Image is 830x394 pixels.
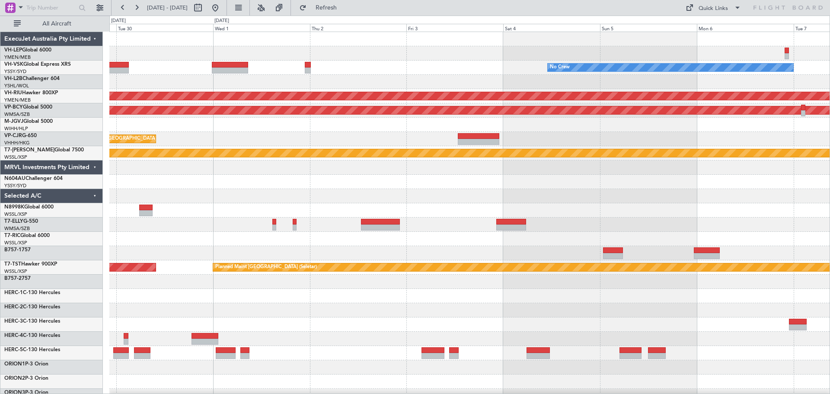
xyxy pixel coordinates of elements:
[4,233,20,238] span: T7-RIC
[4,347,60,352] a: HERC-5C-130 Hercules
[4,219,23,224] span: T7-ELLY
[4,147,84,153] a: T7-[PERSON_NAME]Global 7500
[4,319,60,324] a: HERC-3C-130 Hercules
[4,83,29,89] a: YSHL/WOL
[4,119,53,124] a: M-JGVJGlobal 5000
[4,54,31,61] a: YMEN/MEB
[4,362,48,367] a: ORION1P-3 Orion
[4,176,26,181] span: N604AU
[295,1,347,15] button: Refresh
[4,205,54,210] a: N8998KGlobal 6000
[4,276,31,281] a: B757-2757
[550,61,570,74] div: No Crew
[503,24,600,32] div: Sat 4
[4,268,27,275] a: WSSL/XSP
[4,133,37,138] a: VP-CJRG-650
[4,111,30,118] a: WMSA/SZB
[4,262,21,267] span: T7-TST
[600,24,697,32] div: Sun 5
[308,5,345,11] span: Refresh
[310,24,407,32] div: Thu 2
[4,347,23,352] span: HERC-5
[4,90,58,96] a: VH-RIUHawker 800XP
[214,17,229,25] div: [DATE]
[213,24,310,32] div: Wed 1
[111,17,126,25] div: [DATE]
[4,62,23,67] span: VH-VSK
[406,24,503,32] div: Fri 3
[4,205,24,210] span: N8998K
[699,4,728,13] div: Quick Links
[4,211,27,218] a: WSSL/XSP
[4,247,31,253] a: B757-1757
[4,304,23,310] span: HERC-2
[4,76,22,81] span: VH-L2B
[10,17,94,31] button: All Aircraft
[4,240,27,246] a: WSSL/XSP
[4,48,22,53] span: VH-LEP
[116,24,213,32] div: Tue 30
[4,333,60,338] a: HERC-4C-130 Hercules
[4,154,27,160] a: WSSL/XSP
[4,290,23,295] span: HERC-1
[4,276,22,281] span: B757-2
[147,4,188,12] span: [DATE] - [DATE]
[215,261,317,274] div: Planned Maint [GEOGRAPHIC_DATA] (Seletar)
[4,133,22,138] span: VP-CJR
[4,376,48,381] a: ORION2P-3 Orion
[4,62,71,67] a: VH-VSKGlobal Express XRS
[4,68,26,75] a: YSSY/SYD
[4,319,23,324] span: HERC-3
[4,119,23,124] span: M-JGVJ
[4,90,22,96] span: VH-RIU
[4,76,60,81] a: VH-L2BChallenger 604
[4,233,50,238] a: T7-RICGlobal 6000
[697,24,794,32] div: Mon 6
[4,262,57,267] a: T7-TSTHawker 900XP
[4,333,23,338] span: HERC-4
[4,147,54,153] span: T7-[PERSON_NAME]
[26,1,76,14] input: Trip Number
[4,48,51,53] a: VH-LEPGlobal 6000
[4,125,28,132] a: WIHH/HLP
[4,105,52,110] a: VP-BCYGlobal 5000
[4,219,38,224] a: T7-ELLYG-550
[4,176,63,181] a: N604AUChallenger 604
[4,183,26,189] a: YSSY/SYD
[22,21,91,27] span: All Aircraft
[4,362,25,367] span: ORION1
[4,140,30,146] a: VHHH/HKG
[4,105,23,110] span: VP-BCY
[4,97,31,103] a: YMEN/MEB
[4,247,22,253] span: B757-1
[4,376,25,381] span: ORION2
[4,225,30,232] a: WMSA/SZB
[4,290,60,295] a: HERC-1C-130 Hercules
[4,304,60,310] a: HERC-2C-130 Hercules
[681,1,745,15] button: Quick Links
